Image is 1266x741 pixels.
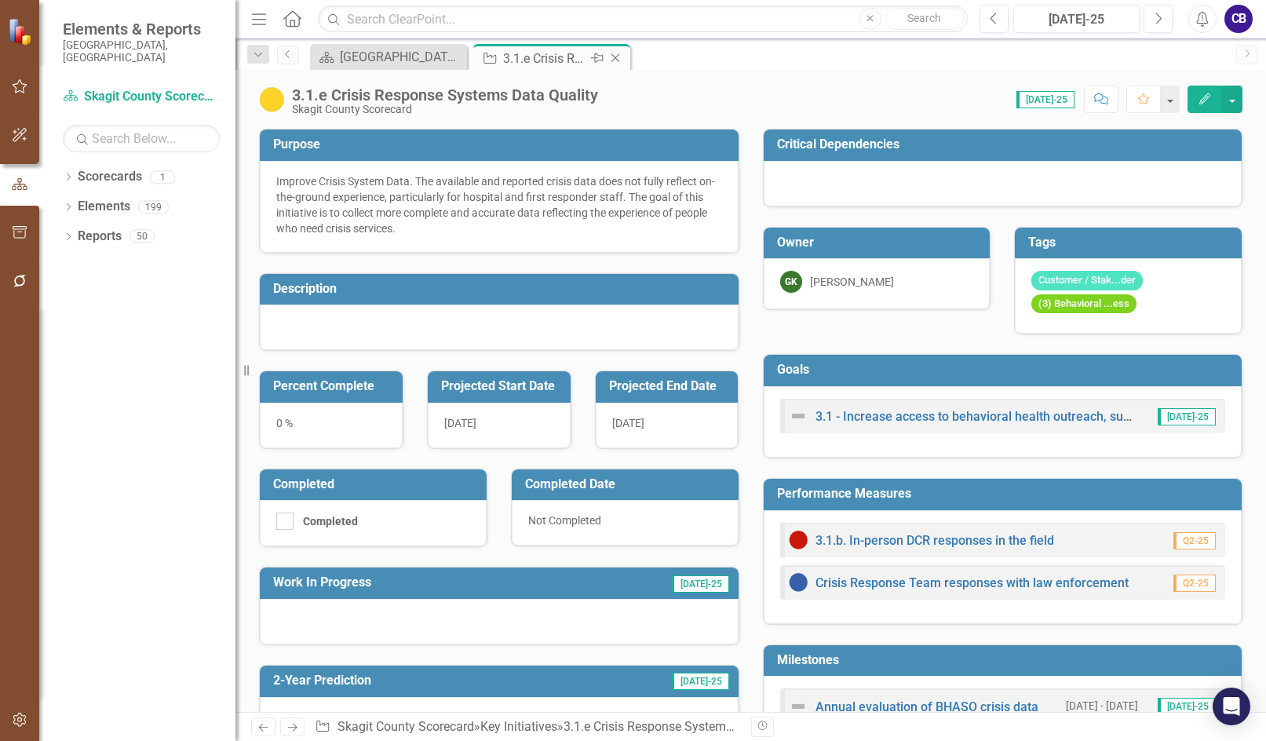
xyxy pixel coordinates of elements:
[1213,688,1250,725] div: Open Intercom Messenger
[273,575,557,590] h3: Work In Progress
[612,417,644,429] span: [DATE]
[292,104,598,115] div: Skagit County Scorecard
[273,282,731,296] h3: Description
[810,274,894,290] div: [PERSON_NAME]
[789,697,808,716] img: Not Defined
[340,47,463,67] div: [GEOGRAPHIC_DATA] Page
[138,200,169,214] div: 199
[63,88,220,106] a: Skagit County Scorecard
[671,575,729,593] span: [DATE]-25
[671,673,729,690] span: [DATE]-25
[63,38,220,64] small: [GEOGRAPHIC_DATA], [GEOGRAPHIC_DATA]
[815,533,1054,548] a: 3.1.b. In-person DCR responses in the field
[78,168,142,186] a: Scorecards
[480,719,557,734] a: Key Initiatives
[907,12,941,24] span: Search
[609,379,731,393] h3: Projected End Date
[1173,575,1216,592] span: Q2-25
[273,379,395,393] h3: Percent Complete
[1031,294,1136,314] span: (3) Behavioral ...ess
[777,235,983,250] h3: Owner
[1013,5,1140,33] button: [DATE]-25
[503,49,587,68] div: 3.1.e Crisis Response Systems Data Quality
[1028,235,1234,250] h3: Tags
[789,573,808,592] img: No Information
[314,47,463,67] a: [GEOGRAPHIC_DATA] Page
[1158,408,1216,425] span: [DATE]-25
[259,87,284,112] img: Caution
[512,500,739,546] div: Not Completed
[815,699,1038,714] a: Annual evaluation of BHASO crisis data
[789,407,808,425] img: Not Defined
[1224,5,1253,33] button: CB
[1019,10,1134,29] div: [DATE]-25
[78,228,122,246] a: Reports
[777,487,1235,501] h3: Performance Measures
[63,125,220,152] input: Search Below...
[777,137,1235,151] h3: Critical Dependencies
[780,271,802,293] div: GK
[337,719,474,734] a: Skagit County Scorecard
[444,417,476,429] span: [DATE]
[276,173,722,236] div: Improve Crisis System Data. The available and reported crisis data does not fully reflect on-the-...
[130,230,155,243] div: 50
[1016,91,1074,108] span: [DATE]-25
[318,5,968,33] input: Search ClearPoint...
[1031,271,1143,290] span: Customer / Stak...der
[815,575,1129,590] a: Crisis Response Team responses with law enforcement
[777,363,1235,377] h3: Goals
[1066,699,1138,714] small: [DATE] - [DATE]
[885,8,964,30] button: Search
[441,379,563,393] h3: Projected Start Date
[63,20,220,38] span: Elements & Reports
[8,17,35,45] img: ClearPoint Strategy
[815,409,1234,424] a: 3.1 - Increase access to behavioral health outreach, support, and services.
[273,673,557,688] h3: 2-Year Prediction
[260,403,403,448] div: 0 %
[789,531,808,549] img: Below Plan
[1158,698,1216,715] span: [DATE]-25
[273,137,731,151] h3: Purpose
[564,719,804,734] div: 3.1.e Crisis Response Systems Data Quality
[292,86,598,104] div: 3.1.e Crisis Response Systems Data Quality
[315,718,739,736] div: » »
[1173,532,1216,549] span: Q2-25
[525,477,731,491] h3: Completed Date
[273,477,479,491] h3: Completed
[777,653,1235,667] h3: Milestones
[78,198,130,216] a: Elements
[150,170,175,184] div: 1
